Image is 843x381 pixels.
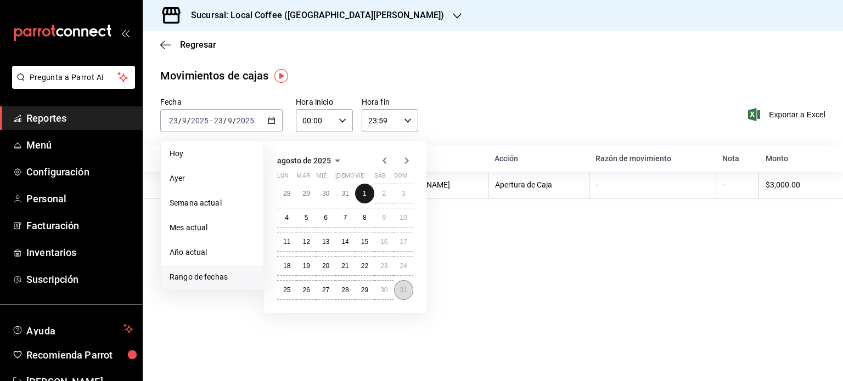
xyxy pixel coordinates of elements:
[722,154,752,163] div: Nota
[335,256,355,276] button: 21 de agosto de 2025
[766,180,825,189] div: $3,000.00
[296,98,353,106] label: Hora inicio
[316,184,335,203] button: 30 de julio de 2025
[160,67,269,84] div: Movimientos de cajas
[26,348,133,362] span: Recomienda Parrot
[296,172,310,184] abbr: martes
[394,172,408,184] abbr: domingo
[277,280,296,300] button: 25 de agosto de 2025
[341,286,349,294] abbr: 28 de agosto de 2025
[12,66,135,89] button: Pregunta a Parrot AI
[374,256,394,276] button: 23 de agosto de 2025
[322,262,329,270] abbr: 20 de agosto de 2025
[210,116,212,125] span: -
[8,79,135,91] a: Pregunta a Parrot AI
[341,190,349,197] abbr: 31 de julio de 2025
[394,256,413,276] button: 24 de agosto de 2025
[26,272,133,287] span: Suscripción
[316,208,335,228] button: 6 de agosto de 2025
[355,172,364,184] abbr: viernes
[227,116,233,125] input: --
[341,262,349,270] abbr: 21 de agosto de 2025
[361,238,368,246] abbr: 15 de agosto de 2025
[335,232,355,252] button: 14 de agosto de 2025
[277,208,296,228] button: 4 de agosto de 2025
[274,69,288,83] img: Tooltip marker
[302,190,310,197] abbr: 29 de julio de 2025
[355,232,374,252] button: 15 de agosto de 2025
[26,164,133,179] span: Configuración
[26,322,119,335] span: Ayuda
[285,214,289,221] abbr: 4 de agosto de 2025
[355,184,374,203] button: 1 de agosto de 2025
[170,222,255,234] span: Mes actual
[178,116,182,125] span: /
[277,172,289,184] abbr: lunes
[30,72,118,83] span: Pregunta a Parrot AI
[182,116,187,125] input: --
[361,262,368,270] abbr: 22 de agosto de 2025
[26,191,133,206] span: Personal
[160,98,283,106] label: Fecha
[168,116,178,125] input: --
[374,280,394,300] button: 30 de agosto de 2025
[322,190,329,197] abbr: 30 de julio de 2025
[170,271,255,283] span: Rango de fechas
[335,184,355,203] button: 31 de julio de 2025
[316,280,335,300] button: 27 de agosto de 2025
[277,256,296,276] button: 18 de agosto de 2025
[296,208,316,228] button: 5 de agosto de 2025
[170,247,255,258] span: Año actual
[341,238,349,246] abbr: 14 de agosto de 2025
[596,180,709,189] div: -
[382,214,386,221] abbr: 9 de agosto de 2025
[595,154,709,163] div: Razón de movimiento
[374,172,386,184] abbr: sábado
[316,232,335,252] button: 13 de agosto de 2025
[380,262,387,270] abbr: 23 de agosto de 2025
[182,9,444,22] h3: Sucursal: Local Coffee ([GEOGRAPHIC_DATA][PERSON_NAME])
[382,190,386,197] abbr: 2 de agosto de 2025
[180,39,216,50] span: Regresar
[394,280,413,300] button: 31 de agosto de 2025
[402,190,406,197] abbr: 3 de agosto de 2025
[335,208,355,228] button: 7 de agosto de 2025
[302,286,310,294] abbr: 26 de agosto de 2025
[26,138,133,152] span: Menú
[190,116,209,125] input: ----
[766,154,825,163] div: Monto
[362,98,419,106] label: Hora fin
[316,172,327,184] abbr: miércoles
[494,154,582,163] div: Acción
[26,111,133,126] span: Reportes
[495,180,582,189] div: Apertura de Caja
[277,232,296,252] button: 11 de agosto de 2025
[283,286,290,294] abbr: 25 de agosto de 2025
[236,116,255,125] input: ----
[750,108,825,121] button: Exportar a Excel
[400,262,407,270] abbr: 24 de agosto de 2025
[335,280,355,300] button: 28 de agosto de 2025
[302,262,310,270] abbr: 19 de agosto de 2025
[355,280,374,300] button: 29 de agosto de 2025
[296,232,316,252] button: 12 de agosto de 2025
[316,256,335,276] button: 20 de agosto de 2025
[283,238,290,246] abbr: 11 de agosto de 2025
[170,148,255,160] span: Hoy
[160,39,216,50] button: Regresar
[380,286,387,294] abbr: 30 de agosto de 2025
[363,190,367,197] abbr: 1 de agosto de 2025
[187,116,190,125] span: /
[400,214,407,221] abbr: 10 de agosto de 2025
[213,116,223,125] input: --
[335,172,400,184] abbr: jueves
[322,238,329,246] abbr: 13 de agosto de 2025
[26,245,133,260] span: Inventarios
[296,256,316,276] button: 19 de agosto de 2025
[374,232,394,252] button: 16 de agosto de 2025
[355,208,374,228] button: 8 de agosto de 2025
[322,286,329,294] abbr: 27 de agosto de 2025
[394,184,413,203] button: 3 de agosto de 2025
